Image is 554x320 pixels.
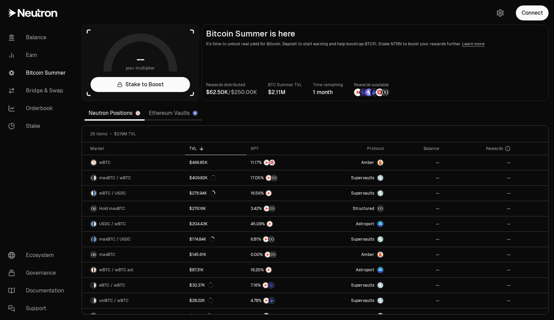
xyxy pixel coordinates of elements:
a: StructuredmaxBTC [315,201,388,216]
img: maxBTC Logo [91,175,93,181]
a: maxBTC LogoUSDC LogomaxBTC / USDC [82,232,185,247]
a: SupervaultsSupervaults [315,170,388,185]
span: wBTC [99,160,111,165]
span: eBTC / wBTC [99,283,125,288]
a: -- [443,201,515,216]
img: NTRN [263,283,268,288]
a: NTRNEtherFi Points [247,278,315,293]
img: maxBTC Logo [91,237,93,242]
img: Mars Fragments [269,160,275,165]
img: wBTC Logo [94,298,96,303]
img: USDC Logo [94,237,96,242]
img: Bedrock Diamonds [269,298,274,303]
a: eBTC LogowBTC LogoeBTC / wBTC [82,278,185,293]
img: Supervaults [378,313,383,319]
div: $27.61K [189,313,212,319]
img: Ethereum Logo [193,111,197,115]
img: NTRN [264,313,269,319]
div: $145.61K [189,252,206,257]
a: -- [388,262,443,277]
a: $409.82K [185,170,247,185]
span: Amber [361,252,374,257]
div: $30.37K [189,283,213,288]
a: $204.43K [185,216,247,231]
a: $276.16K [185,201,247,216]
a: maxBTC LogomaxBTC [82,247,185,262]
img: NTRN [354,89,362,96]
a: SupervaultsSupervaults [315,232,388,247]
span: SolvBTC / wBTC [99,313,131,319]
span: your multiplier [126,65,155,72]
span: wBTC / wBTC.axl [99,267,133,273]
p: It's time to unlock real yield for Bitcoin. Deposit to start earning and help boostrap BTCFi. Sta... [206,41,544,47]
a: $28.22K [185,293,247,308]
button: NTRNEtherFi Points [251,282,311,289]
img: NTRN [264,298,269,303]
a: -- [388,186,443,201]
span: Supervaults [351,283,374,288]
a: Stake [3,117,74,135]
span: Hold maxBTC [99,206,125,211]
a: Neutron Positions [84,106,145,120]
span: uniBTC / wBTC [99,298,129,303]
div: $276.16K [189,206,206,211]
img: eBTC Logo [91,283,93,288]
a: Ethereum Vaults [145,106,202,120]
img: Amber [378,160,383,165]
button: NTRNStructured Points [251,205,311,212]
img: Structured Points [269,206,275,211]
img: EtherFi Points [360,89,367,96]
span: maxBTC / wBTC [99,175,131,181]
button: NTRN [251,266,311,273]
span: Astroport [356,267,374,273]
img: NTRN [264,206,269,211]
div: 1 month [313,88,343,96]
div: $466.85K [189,160,208,165]
a: Orderbook [3,100,74,117]
a: NTRNStructured Points [247,201,315,216]
span: Supervaults [351,175,374,181]
img: NTRN [266,175,271,181]
img: SolvBTC Logo [91,313,93,319]
div: Balance [392,146,439,151]
a: -- [443,293,515,308]
a: wBTC LogoUSDC LogowBTC / USDC [82,186,185,201]
div: $276.94K [189,191,215,196]
button: Connect [516,5,549,20]
a: NTRNStructured Points [247,170,315,185]
img: Structured Points [381,89,389,96]
div: TVL [189,146,243,151]
a: Bitcoin Summer [3,64,74,82]
img: maxBTC Logo [91,206,96,211]
img: USDC Logo [94,191,96,196]
button: NTRNStructured Points [251,251,311,258]
span: Supervaults [351,313,374,319]
a: -- [388,201,443,216]
a: NTRN [247,262,315,277]
a: -- [388,155,443,170]
img: Supervaults [378,298,383,303]
a: SupervaultsSupervaults [315,186,388,201]
a: uniBTC LogowBTC LogouniBTC / wBTC [82,293,185,308]
a: Learn more [462,41,485,47]
button: NTRNMars Fragments [251,159,311,166]
a: Documentation [3,282,74,300]
img: USDC Logo [91,221,93,227]
img: Supervaults [378,191,383,196]
a: -- [443,170,515,185]
img: maxBTC Logo [91,252,96,257]
p: Rewards distributed [206,81,257,88]
p: Time remaining [313,81,343,88]
a: -- [443,247,515,262]
img: wBTC Logo [91,160,96,165]
span: Supervaults [351,191,374,196]
img: Amber [378,252,383,257]
img: NTRN [265,252,270,257]
div: APY [251,146,311,151]
h1: -- [137,54,144,65]
a: AmberAmber [315,155,388,170]
button: NTRNBedrock Diamonds [251,297,311,304]
img: Supervaults [378,283,383,288]
div: $87.31K [189,267,204,273]
img: NTRN [264,160,269,165]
